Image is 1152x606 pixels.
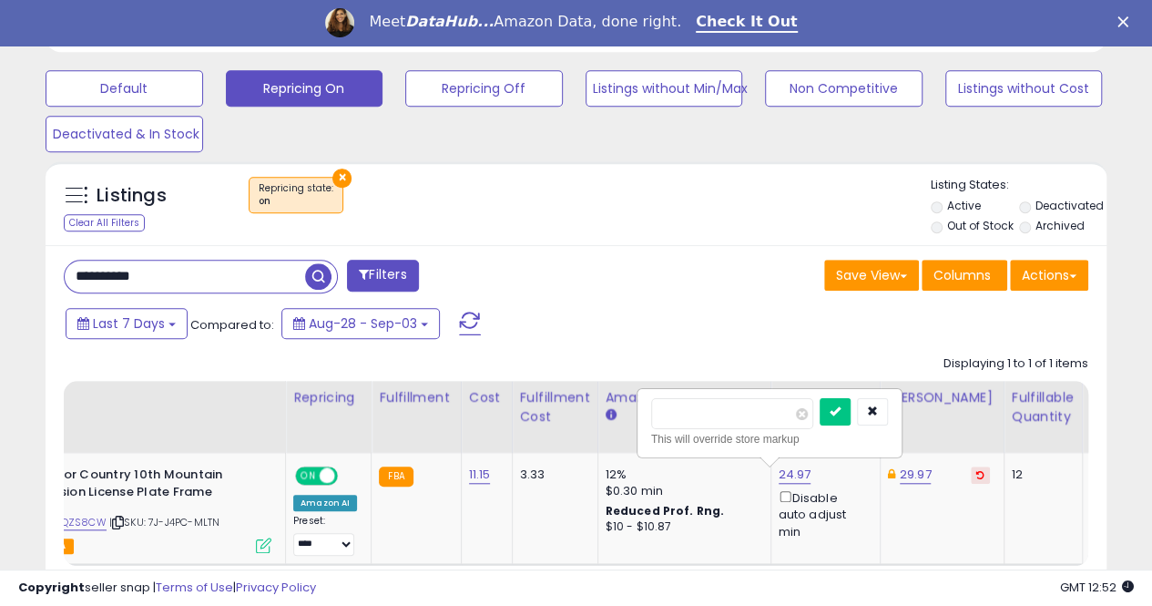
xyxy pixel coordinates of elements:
[309,314,417,333] span: Aug-28 - Sep-03
[606,519,757,535] div: $10 - $10.87
[943,355,1088,373] div: Displaying 1 to 1 of 1 items
[931,177,1106,194] p: Listing States:
[520,388,590,426] div: Fulfillment Cost
[190,316,274,334] span: Compared to:
[1117,16,1136,27] div: Close
[325,8,354,37] img: Profile image for Georgie
[606,483,757,499] div: $0.30 min
[18,580,316,597] div: seller snap | |
[66,308,188,339] button: Last 7 Days
[900,466,932,484] a: 29.97
[696,13,798,33] a: Check It Out
[226,70,383,107] button: Repricing On
[945,70,1103,107] button: Listings without Cost
[469,388,505,407] div: Cost
[39,467,260,505] b: Honor Country 10th Mountain Division License Plate Frame
[293,388,363,407] div: Repricing
[1035,218,1085,233] label: Archived
[1012,467,1068,483] div: 12
[369,13,681,31] div: Meet Amazon Data, done right.
[946,198,980,213] label: Active
[18,579,85,596] strong: Copyright
[97,183,167,209] h5: Listings
[888,388,996,407] div: [PERSON_NAME]
[259,181,333,209] span: Repricing state :
[933,266,991,284] span: Columns
[335,468,364,484] span: OFF
[379,388,453,407] div: Fulfillment
[405,13,494,30] i: DataHub...
[293,495,357,511] div: Amazon AI
[64,214,145,231] div: Clear All Filters
[156,579,233,596] a: Terms of Use
[109,515,219,529] span: | SKU: 7J-J4PC-MLTN
[586,70,743,107] button: Listings without Min/Max
[293,515,357,556] div: Preset:
[379,467,413,487] small: FBA
[236,579,316,596] a: Privacy Policy
[347,260,418,292] button: Filters
[651,430,888,448] div: This will override store markup
[765,70,923,107] button: Non Competitive
[281,308,440,339] button: Aug-28 - Sep-03
[779,466,811,484] a: 24.97
[36,515,107,530] a: B00TQZS8CW
[946,218,1013,233] label: Out of Stock
[606,503,725,519] b: Reduced Prof. Rng.
[606,388,763,407] div: Amazon Fees
[46,70,203,107] button: Default
[779,488,866,540] div: Disable auto adjust min
[520,467,584,483] div: 3.33
[46,116,203,152] button: Deactivated & In Stock
[1060,579,1134,596] span: 2025-09-12 12:52 GMT
[606,407,617,424] small: Amazon Fees.
[469,466,491,484] a: 11.15
[297,468,320,484] span: ON
[332,169,352,188] button: ×
[606,467,757,483] div: 12%
[93,314,165,333] span: Last 7 Days
[1012,388,1075,426] div: Fulfillable Quantity
[259,195,333,208] div: on
[1035,198,1104,213] label: Deactivated
[922,260,1007,291] button: Columns
[824,260,919,291] button: Save View
[405,70,563,107] button: Repricing Off
[1010,260,1088,291] button: Actions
